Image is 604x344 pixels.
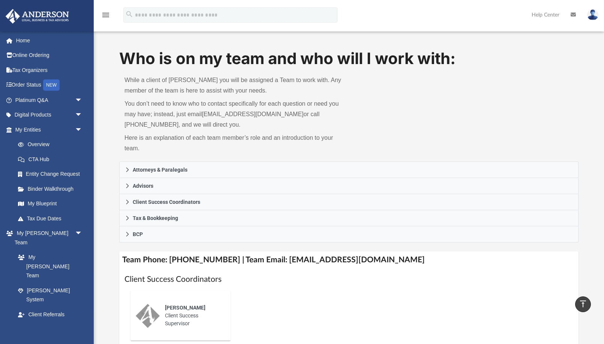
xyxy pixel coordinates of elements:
[124,75,343,96] p: While a client of [PERSON_NAME] you will be assigned a Team to work with. Any member of the team ...
[43,79,60,91] div: NEW
[136,304,160,328] img: thumbnail
[202,111,303,117] a: [EMAIL_ADDRESS][DOMAIN_NAME]
[10,283,90,307] a: [PERSON_NAME] System
[587,9,598,20] img: User Pic
[101,14,110,19] a: menu
[10,250,86,283] a: My [PERSON_NAME] Team
[75,122,90,138] span: arrow_drop_down
[119,210,579,226] a: Tax & Bookkeeping
[10,307,90,322] a: Client Referrals
[124,133,343,154] p: Here is an explanation of each team member’s role and an introduction to your team.
[160,299,225,333] div: Client Success Supervisor
[75,93,90,108] span: arrow_drop_down
[133,167,187,172] span: Attorneys & Paralegals
[5,226,90,250] a: My [PERSON_NAME] Teamarrow_drop_down
[119,48,579,70] h1: Who is on my team and who will I work with:
[124,274,573,285] h1: Client Success Coordinators
[10,211,94,226] a: Tax Due Dates
[579,299,588,308] i: vertical_align_top
[119,226,579,242] a: BCP
[10,152,94,167] a: CTA Hub
[10,137,94,152] a: Overview
[101,10,110,19] i: menu
[5,78,94,93] a: Order StatusNEW
[125,10,133,18] i: search
[5,63,94,78] a: Tax Organizers
[5,122,94,137] a: My Entitiesarrow_drop_down
[575,296,591,312] a: vertical_align_top
[133,183,153,188] span: Advisors
[3,9,71,24] img: Anderson Advisors Platinum Portal
[124,99,343,130] p: You don’t need to know who to contact specifically for each question or need you may have; instea...
[5,108,94,123] a: Digital Productsarrow_drop_down
[10,196,90,211] a: My Blueprint
[75,108,90,123] span: arrow_drop_down
[165,305,205,311] span: [PERSON_NAME]
[119,178,579,194] a: Advisors
[5,48,94,63] a: Online Ordering
[75,226,90,241] span: arrow_drop_down
[5,93,94,108] a: Platinum Q&Aarrow_drop_down
[10,167,94,182] a: Entity Change Request
[119,162,579,178] a: Attorneys & Paralegals
[119,194,579,210] a: Client Success Coordinators
[133,232,143,237] span: BCP
[5,33,94,48] a: Home
[133,199,200,205] span: Client Success Coordinators
[133,215,178,221] span: Tax & Bookkeeping
[10,181,94,196] a: Binder Walkthrough
[119,251,579,268] h4: Team Phone: [PHONE_NUMBER] | Team Email: [EMAIL_ADDRESS][DOMAIN_NAME]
